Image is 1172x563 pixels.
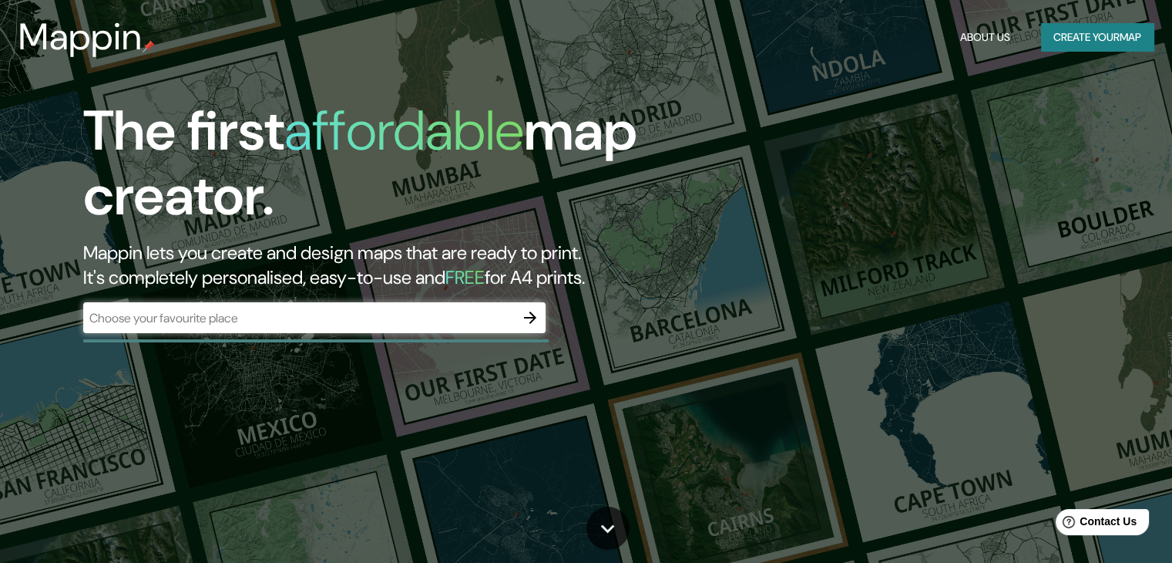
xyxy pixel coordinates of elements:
[284,95,524,167] h1: affordable
[954,23,1016,52] button: About Us
[143,40,155,52] img: mappin-pin
[83,241,670,290] h2: Mappin lets you create and design maps that are ready to print. It's completely personalised, eas...
[83,309,515,327] input: Choose your favourite place
[1041,23,1154,52] button: Create yourmap
[1035,503,1155,546] iframe: Help widget launcher
[18,15,143,59] h3: Mappin
[445,265,485,289] h5: FREE
[83,99,670,241] h1: The first map creator.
